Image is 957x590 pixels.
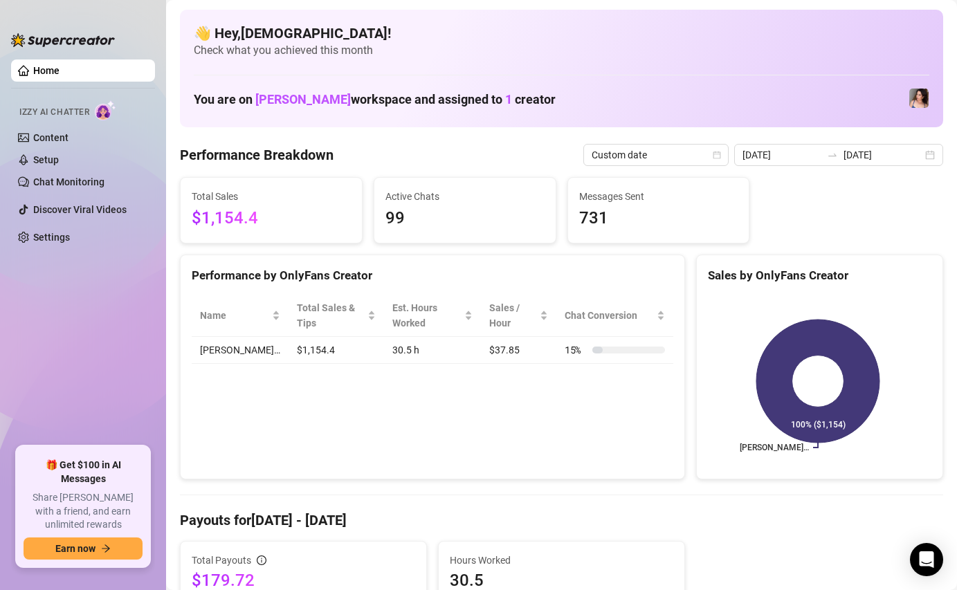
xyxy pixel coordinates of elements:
[33,132,69,143] a: Content
[192,295,289,337] th: Name
[565,308,654,323] span: Chat Conversion
[19,106,89,119] span: Izzy AI Chatter
[481,295,556,337] th: Sales / Hour
[33,204,127,215] a: Discover Viral Videos
[24,537,143,560] button: Earn nowarrow-right
[33,65,60,76] a: Home
[489,300,537,331] span: Sales / Hour
[844,147,922,163] input: End date
[450,553,673,568] span: Hours Worked
[192,553,251,568] span: Total Payouts
[910,543,943,576] div: Open Intercom Messenger
[289,337,384,364] td: $1,154.4
[24,459,143,486] span: 🎁 Get $100 in AI Messages
[200,308,269,323] span: Name
[194,43,929,58] span: Check what you achieved this month
[192,205,351,232] span: $1,154.4
[385,189,545,204] span: Active Chats
[33,176,104,187] a: Chat Monitoring
[289,295,384,337] th: Total Sales & Tips
[505,92,512,107] span: 1
[565,342,587,358] span: 15 %
[192,189,351,204] span: Total Sales
[33,154,59,165] a: Setup
[392,300,462,331] div: Est. Hours Worked
[556,295,673,337] th: Chat Conversion
[11,33,115,47] img: logo-BBDzfeDw.svg
[194,92,556,107] h1: You are on workspace and assigned to creator
[592,145,720,165] span: Custom date
[579,205,738,232] span: 731
[95,100,116,120] img: AI Chatter
[385,205,545,232] span: 99
[101,544,111,553] span: arrow-right
[192,337,289,364] td: [PERSON_NAME]…
[827,149,838,160] span: swap-right
[742,147,821,163] input: Start date
[192,266,673,285] div: Performance by OnlyFans Creator
[194,24,929,43] h4: 👋 Hey, [DEMOGRAPHIC_DATA] !
[708,266,931,285] div: Sales by OnlyFans Creator
[180,145,334,165] h4: Performance Breakdown
[24,491,143,532] span: Share [PERSON_NAME] with a friend, and earn unlimited rewards
[297,300,365,331] span: Total Sales & Tips
[384,337,482,364] td: 30.5 h
[909,89,929,108] img: Lauren
[481,337,556,364] td: $37.85
[255,92,351,107] span: [PERSON_NAME]
[257,555,266,565] span: info-circle
[827,149,838,160] span: to
[180,510,943,530] h4: Payouts for [DATE] - [DATE]
[713,151,721,159] span: calendar
[740,443,809,452] text: [PERSON_NAME]…
[33,232,70,243] a: Settings
[579,189,738,204] span: Messages Sent
[55,543,95,554] span: Earn now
